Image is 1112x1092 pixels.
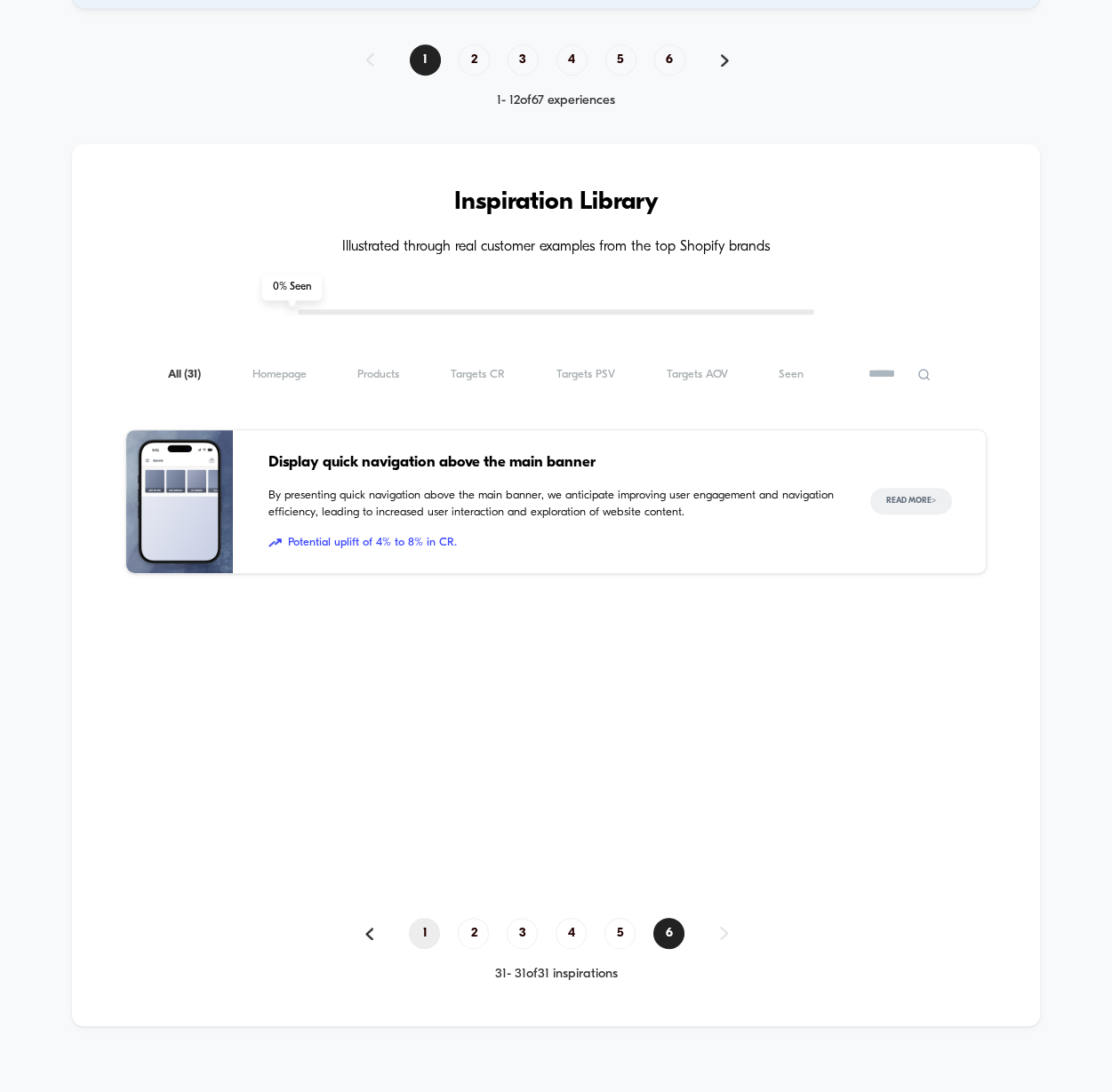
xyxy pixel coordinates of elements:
[365,928,373,940] img: pagination back
[508,44,539,76] span: 3
[126,430,233,573] img: By presenting quick navigation above the main banner, we anticipate improving user engagement and...
[556,368,615,381] span: Targets PSV
[262,274,322,300] span: 0 % Seen
[168,368,201,381] span: All
[268,487,834,522] span: By presenting quick navigation above the main banner, we anticipate improving user engagement and...
[653,918,684,949] span: 6
[252,368,307,381] span: Homepage
[458,918,489,949] span: 2
[507,918,538,949] span: 3
[348,93,764,108] div: 1 - 12 of 67 experiences
[125,967,986,982] div: 31 - 31 of 31 inspirations
[451,368,505,381] span: Targets CR
[605,44,636,76] span: 5
[556,918,587,949] span: 4
[268,534,834,552] span: Potential uplift of 4% to 8% in CR.
[410,44,441,76] span: 1
[779,368,804,381] span: Seen
[667,368,728,381] span: Targets AOV
[409,918,440,949] span: 1
[357,368,399,381] span: Products
[125,188,986,217] h3: Inspiration Library
[870,488,952,514] button: Read More>
[125,239,986,256] h4: Illustrated through real customer examples from the top Shopify brands
[721,54,729,67] img: pagination forward
[459,44,490,76] span: 2
[604,918,636,949] span: 5
[556,44,588,76] span: 4
[184,369,201,380] span: ( 31 )
[654,44,685,76] span: 6
[268,451,834,474] span: Display quick navigation above the main banner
